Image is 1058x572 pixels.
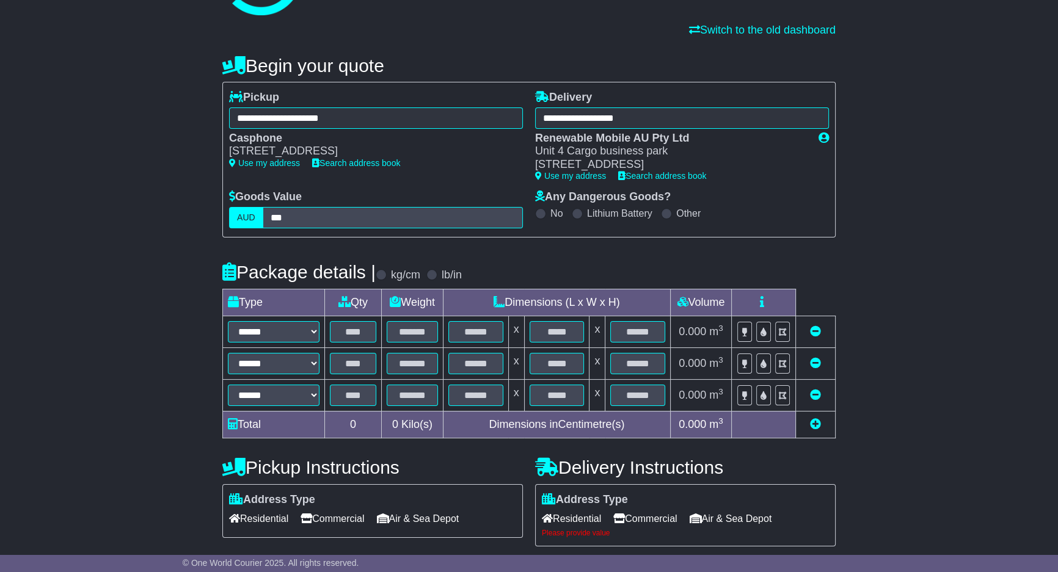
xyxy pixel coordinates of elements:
span: m [709,389,723,401]
span: Commercial [613,509,677,528]
td: Dimensions in Centimetre(s) [443,411,670,438]
span: m [709,357,723,369]
sup: 3 [718,387,723,396]
a: Search address book [618,171,706,181]
div: Casphone [229,132,511,145]
label: No [550,208,563,219]
td: Kilo(s) [382,411,443,438]
label: Address Type [542,493,628,507]
a: Use my address [229,158,300,168]
a: Remove this item [810,325,821,338]
a: Use my address [535,171,606,181]
span: 0.000 [679,418,706,430]
td: Qty [325,289,382,316]
a: Add new item [810,418,821,430]
label: Address Type [229,493,315,507]
td: x [508,316,524,347]
td: x [589,379,605,411]
label: Delivery [535,91,592,104]
h4: Delivery Instructions [535,457,836,477]
span: © One World Courier 2025. All rights reserved. [183,558,359,568]
div: Unit 4 Cargo business park [535,145,806,158]
td: 0 [325,411,382,438]
h4: Pickup Instructions [222,457,523,477]
label: kg/cm [391,269,420,282]
label: lb/in [442,269,462,282]
label: Goods Value [229,190,302,204]
span: m [709,418,723,430]
td: x [508,347,524,379]
div: Please provide value [542,529,829,537]
label: Any Dangerous Goods? [535,190,671,204]
span: m [709,325,723,338]
span: Commercial [301,509,364,528]
sup: 3 [718,324,723,333]
span: Residential [542,509,601,528]
td: x [508,379,524,411]
label: Lithium Battery [587,208,652,219]
label: AUD [229,207,263,228]
span: 0.000 [679,357,706,369]
span: Residential [229,509,288,528]
sup: 3 [718,416,723,425]
td: Total [223,411,325,438]
h4: Package details | [222,262,376,282]
td: Volume [670,289,731,316]
td: Dimensions (L x W x H) [443,289,670,316]
a: Search address book [312,158,400,168]
a: Remove this item [810,357,821,369]
span: 0.000 [679,389,706,401]
span: Air & Sea Depot [690,509,772,528]
div: [STREET_ADDRESS] [535,158,806,172]
label: Other [676,208,701,219]
div: Renewable Mobile AU Pty Ltd [535,132,806,145]
span: 0.000 [679,325,706,338]
span: Air & Sea Depot [377,509,459,528]
label: Pickup [229,91,279,104]
a: Remove this item [810,389,821,401]
a: Switch to the old dashboard [689,24,836,36]
h4: Begin your quote [222,56,836,76]
td: x [589,316,605,347]
sup: 3 [718,355,723,364]
td: x [589,347,605,379]
div: [STREET_ADDRESS] [229,145,511,158]
td: Type [223,289,325,316]
span: 0 [392,418,398,430]
td: Weight [382,289,443,316]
